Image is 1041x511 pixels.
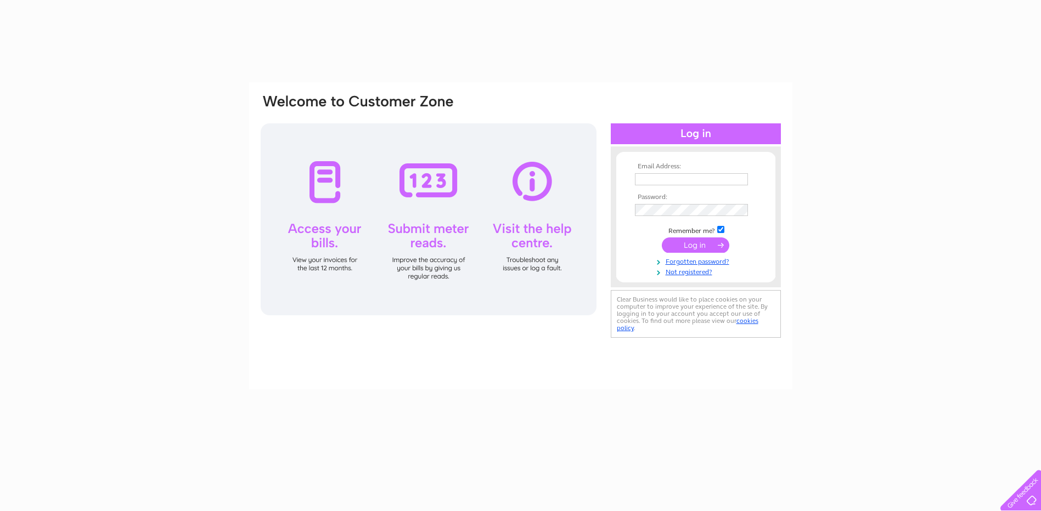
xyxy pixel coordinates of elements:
[617,317,758,332] a: cookies policy
[611,290,781,338] div: Clear Business would like to place cookies on your computer to improve your experience of the sit...
[635,256,759,266] a: Forgotten password?
[635,266,759,276] a: Not registered?
[662,237,729,253] input: Submit
[632,224,759,235] td: Remember me?
[632,194,759,201] th: Password:
[632,163,759,171] th: Email Address:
